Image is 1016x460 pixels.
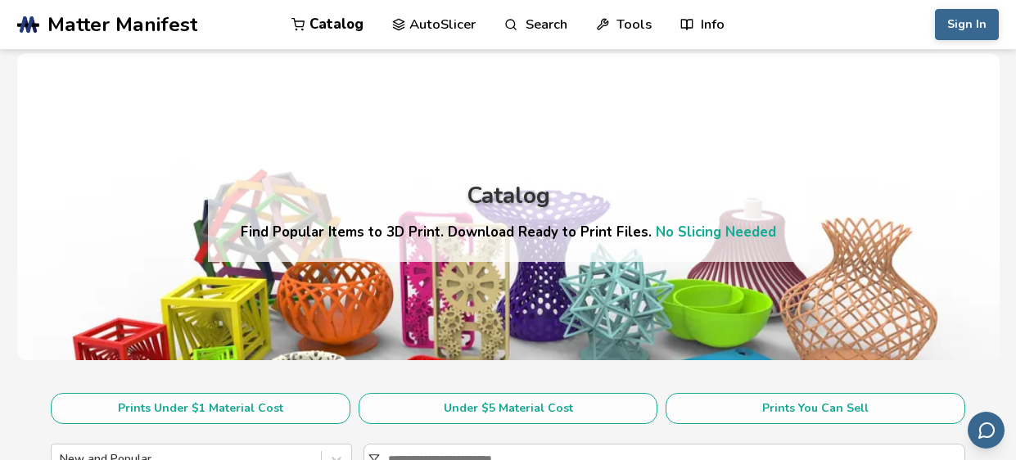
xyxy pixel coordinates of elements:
[51,393,350,424] button: Prints Under $1 Material Cost
[666,393,965,424] button: Prints You Can Sell
[935,9,999,40] button: Sign In
[968,412,1005,449] button: Send feedback via email
[241,223,776,241] h4: Find Popular Items to 3D Print. Download Ready to Print Files.
[656,223,776,241] a: No Slicing Needed
[47,13,197,36] span: Matter Manifest
[467,183,550,209] div: Catalog
[359,393,658,424] button: Under $5 Material Cost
